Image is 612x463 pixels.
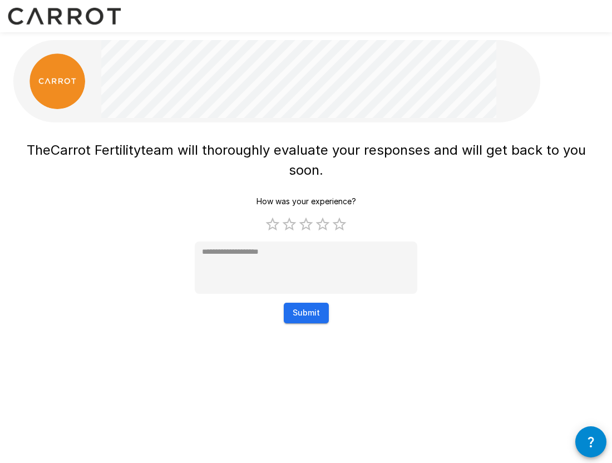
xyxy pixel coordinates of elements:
span: team will thoroughly evaluate your responses and will get back to you soon. [141,142,590,178]
span: Carrot Fertility [51,142,141,158]
img: carrot_logo.png [29,53,85,109]
button: Submit [284,303,329,323]
span: The [27,142,51,158]
p: How was your experience? [256,196,356,207]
